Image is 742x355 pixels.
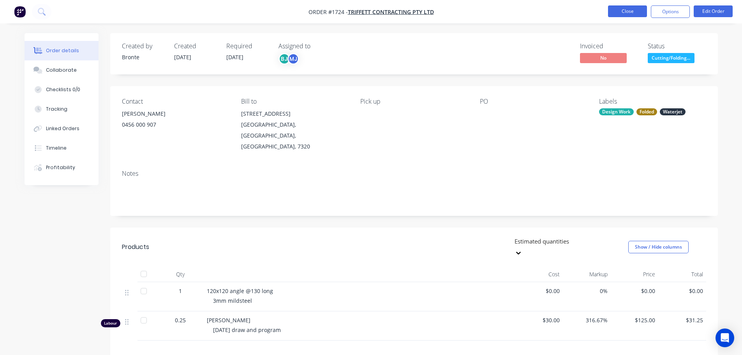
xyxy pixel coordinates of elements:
[25,41,99,60] button: Order details
[278,53,290,65] div: BJ
[46,106,67,113] div: Tracking
[348,8,434,16] a: Triffett Contracting Pty Ltd
[101,319,120,327] div: Labour
[14,6,26,18] img: Factory
[566,316,608,324] span: 316.67%
[122,98,229,105] div: Contact
[636,108,657,115] div: Folded
[25,99,99,119] button: Tracking
[46,86,80,93] div: Checklists 0/0
[226,42,269,50] div: Required
[213,326,281,334] span: [DATE] draw and program
[651,5,690,18] button: Options
[563,267,611,282] div: Markup
[580,53,627,63] span: No
[661,287,703,295] span: $0.00
[658,267,706,282] div: Total
[179,287,182,295] span: 1
[25,138,99,158] button: Timeline
[308,8,348,16] span: Order #1724 -
[278,42,356,50] div: Assigned to
[287,53,299,65] div: MJ
[599,108,634,115] div: Design Work
[122,42,165,50] div: Created by
[157,267,204,282] div: Qty
[241,108,348,119] div: [STREET_ADDRESS]
[213,297,252,304] span: 3mm mildsteel
[207,287,273,295] span: 120x120 angle @130 long
[122,170,706,177] div: Notes
[580,42,638,50] div: Invoiced
[648,42,706,50] div: Status
[174,42,217,50] div: Created
[608,5,647,17] button: Close
[46,164,75,171] div: Profitability
[614,316,656,324] span: $125.00
[716,329,734,347] div: Open Intercom Messenger
[614,287,656,295] span: $0.00
[611,267,659,282] div: Price
[648,53,694,65] button: Cutting/Folding...
[241,119,348,152] div: [GEOGRAPHIC_DATA], [GEOGRAPHIC_DATA], [GEOGRAPHIC_DATA], 7320
[46,67,77,74] div: Collaborate
[648,53,694,63] span: Cutting/Folding...
[25,119,99,138] button: Linked Orders
[46,125,79,132] div: Linked Orders
[241,108,348,152] div: [STREET_ADDRESS][GEOGRAPHIC_DATA], [GEOGRAPHIC_DATA], [GEOGRAPHIC_DATA], 7320
[207,316,250,324] span: [PERSON_NAME]
[122,119,229,130] div: 0456 000 907
[46,47,79,54] div: Order details
[599,98,706,105] div: Labels
[660,108,686,115] div: Waterjet
[25,60,99,80] button: Collaborate
[226,53,243,61] span: [DATE]
[278,53,299,65] button: BJMJ
[122,53,165,61] div: Bronte
[515,267,563,282] div: Cost
[480,98,587,105] div: PO
[241,98,348,105] div: Bill to
[175,316,186,324] span: 0.25
[566,287,608,295] span: 0%
[122,108,229,133] div: [PERSON_NAME]0456 000 907
[661,316,703,324] span: $31.25
[628,241,689,253] button: Show / Hide columns
[25,158,99,177] button: Profitability
[694,5,733,17] button: Edit Order
[518,316,560,324] span: $30.00
[25,80,99,99] button: Checklists 0/0
[360,98,467,105] div: Pick up
[46,145,67,152] div: Timeline
[122,108,229,119] div: [PERSON_NAME]
[122,242,149,252] div: Products
[174,53,191,61] span: [DATE]
[518,287,560,295] span: $0.00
